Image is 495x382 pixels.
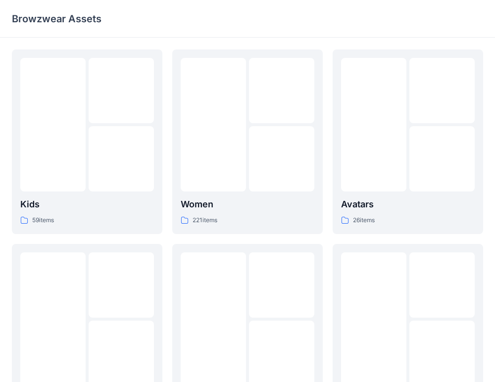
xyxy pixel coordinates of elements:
p: 59 items [32,215,54,226]
p: Women [181,197,314,211]
p: Avatars [341,197,475,211]
a: Women221items [172,49,323,234]
p: Kids [20,197,154,211]
p: 26 items [353,215,375,226]
p: Browzwear Assets [12,12,101,26]
p: 221 items [193,215,217,226]
a: Kids59items [12,49,162,234]
a: Avatars26items [333,49,483,234]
